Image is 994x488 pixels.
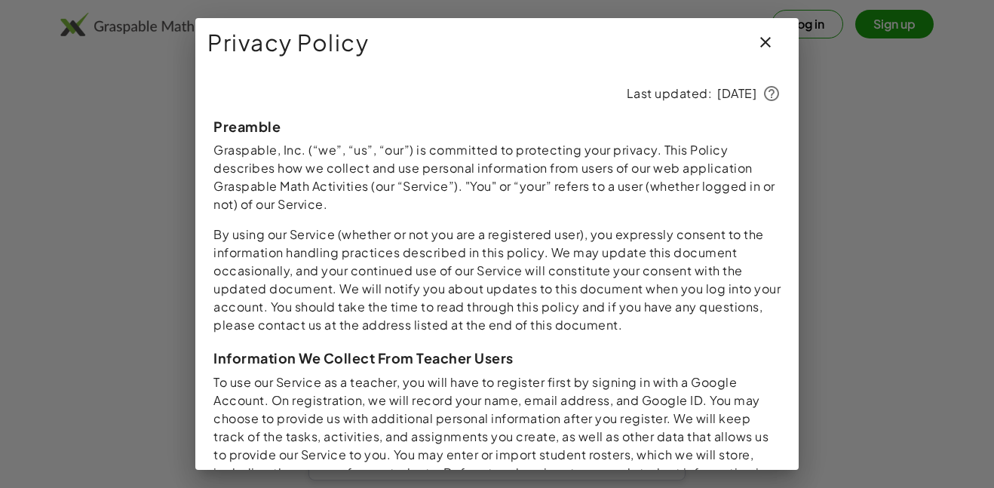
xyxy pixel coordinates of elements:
[213,84,781,103] p: Last updated: [DATE]
[213,349,781,367] h3: Information We Collect From Teacher Users
[207,24,369,60] span: Privacy Policy
[213,226,781,334] p: By using our Service (whether or not you are a registered user), you expressly consent to the inf...
[213,141,781,213] p: Graspable, Inc. (“we”, “us”, “our”) is committed to protecting your privacy. This Policy describe...
[213,118,781,135] h3: Preamble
